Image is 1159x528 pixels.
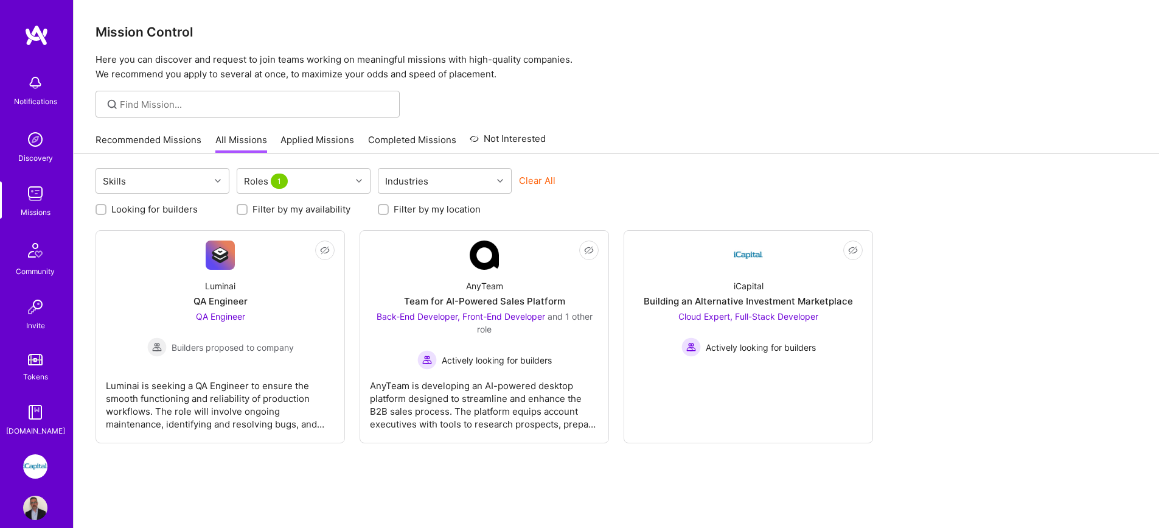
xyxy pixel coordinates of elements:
a: All Missions [215,133,267,153]
img: bell [23,71,47,95]
span: Back-End Developer, Front-End Developer [377,311,545,322]
img: discovery [23,127,47,152]
span: QA Engineer [196,311,245,322]
label: Filter by my availability [252,203,350,216]
div: Industries [382,172,431,190]
i: icon Chevron [356,178,362,184]
label: Looking for builders [111,203,198,216]
span: Builders proposed to company [172,341,294,354]
a: Company LogoiCapitalBuilding an Alternative Investment MarketplaceCloud Expert, Full-Stack Develo... [634,241,863,433]
label: Filter by my location [394,203,481,216]
img: teamwork [23,181,47,206]
a: Company LogoAnyTeamTeam for AI-Powered Sales PlatformBack-End Developer, Front-End Developer and ... [370,241,599,433]
a: Recommended Missions [96,133,201,153]
i: icon Chevron [215,178,221,184]
div: Discovery [18,152,53,164]
div: Community [16,265,55,278]
a: iCapital: Building an Alternative Investment Marketplace [20,454,50,479]
div: Invite [26,319,45,332]
span: Cloud Expert, Full-Stack Developer [678,311,818,322]
span: 1 [271,174,288,189]
i: icon EyeClosed [320,245,330,255]
div: Luminai is seeking a QA Engineer to ensure the smooth functioning and reliability of production w... [106,370,335,431]
h3: Mission Control [96,24,1137,40]
div: AnyTeam is developing an AI-powered desktop platform designed to streamline and enhance the B2B s... [370,370,599,431]
div: Roles [241,172,293,190]
img: Company Logo [206,241,235,270]
div: Skills [100,172,129,190]
span: Actively looking for builders [442,354,552,367]
a: Applied Missions [280,133,354,153]
a: Company LogoLuminaiQA EngineerQA Engineer Builders proposed to companyBuilders proposed to compan... [106,241,335,433]
i: icon EyeClosed [848,245,858,255]
img: Actively looking for builders [417,350,437,370]
img: Builders proposed to company [147,337,167,357]
div: Notifications [14,95,57,108]
img: User Avatar [23,496,47,520]
i: icon SearchGrey [105,97,119,111]
span: Actively looking for builders [706,341,816,354]
i: icon EyeClosed [584,245,594,255]
div: Luminai [205,280,235,292]
img: iCapital: Building an Alternative Investment Marketplace [23,454,47,479]
img: Company Logo [734,241,763,270]
button: Clear All [519,174,555,187]
a: Completed Missions [368,133,456,153]
img: Actively looking for builders [681,337,701,357]
div: Building an Alternative Investment Marketplace [644,295,853,308]
div: Team for AI-Powered Sales Platform [404,295,565,308]
div: Tokens [23,370,48,383]
div: AnyTeam [466,280,503,292]
img: Company Logo [470,241,499,270]
div: [DOMAIN_NAME] [6,424,65,437]
input: Find Mission... [120,98,391,111]
p: Here you can discover and request to join teams working on meaningful missions with high-quality ... [96,52,1137,82]
img: guide book [23,400,47,424]
img: Invite [23,295,47,319]
img: tokens [28,354,43,365]
div: QA Engineer [193,295,248,308]
i: icon Chevron [497,178,503,184]
div: Missions [21,206,50,219]
div: iCapital [734,280,764,292]
a: Not Interested [470,132,546,153]
a: User Avatar [20,496,50,520]
img: logo [24,24,49,46]
img: Community [21,236,50,265]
